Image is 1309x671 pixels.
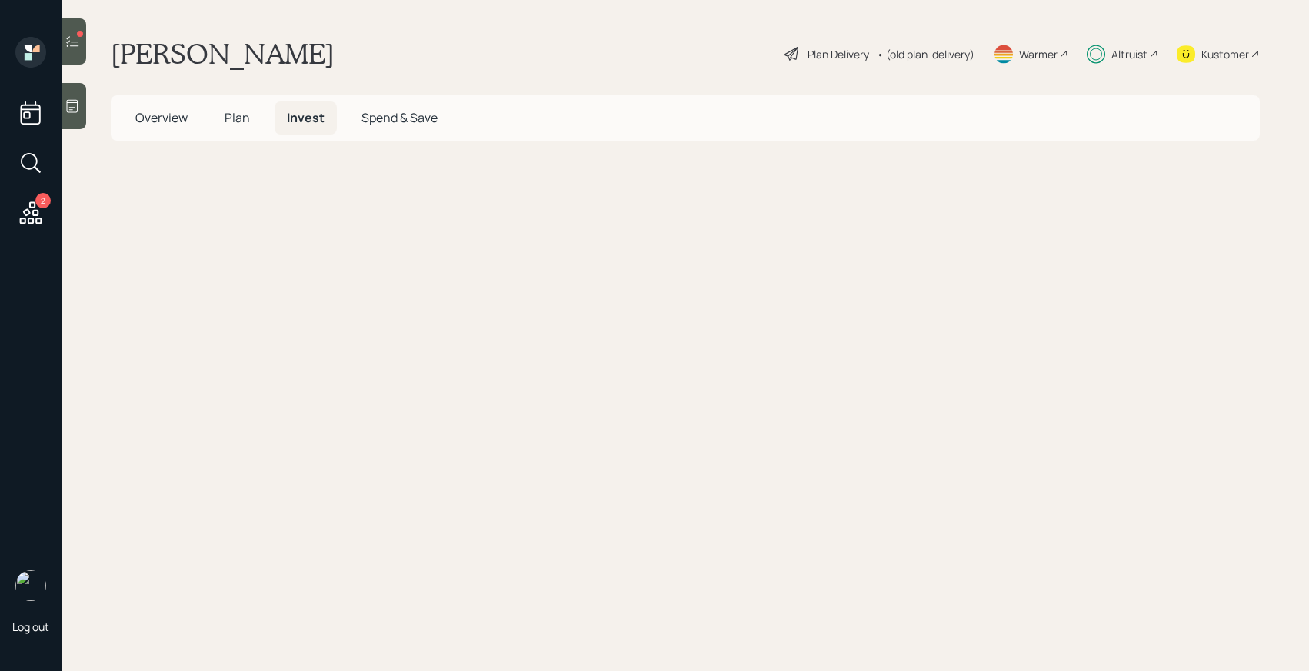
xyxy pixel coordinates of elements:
span: Spend & Save [361,109,438,126]
div: Kustomer [1201,46,1249,62]
div: • (old plan-delivery) [877,46,974,62]
span: Invest [287,109,325,126]
img: sami-boghos-headshot.png [15,570,46,601]
div: Log out [12,620,49,634]
h1: [PERSON_NAME] [111,37,335,71]
div: Altruist [1111,46,1147,62]
div: 2 [35,193,51,208]
div: Plan Delivery [808,46,869,62]
span: Overview [135,109,188,126]
div: Warmer [1019,46,1058,62]
span: Plan [225,109,250,126]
